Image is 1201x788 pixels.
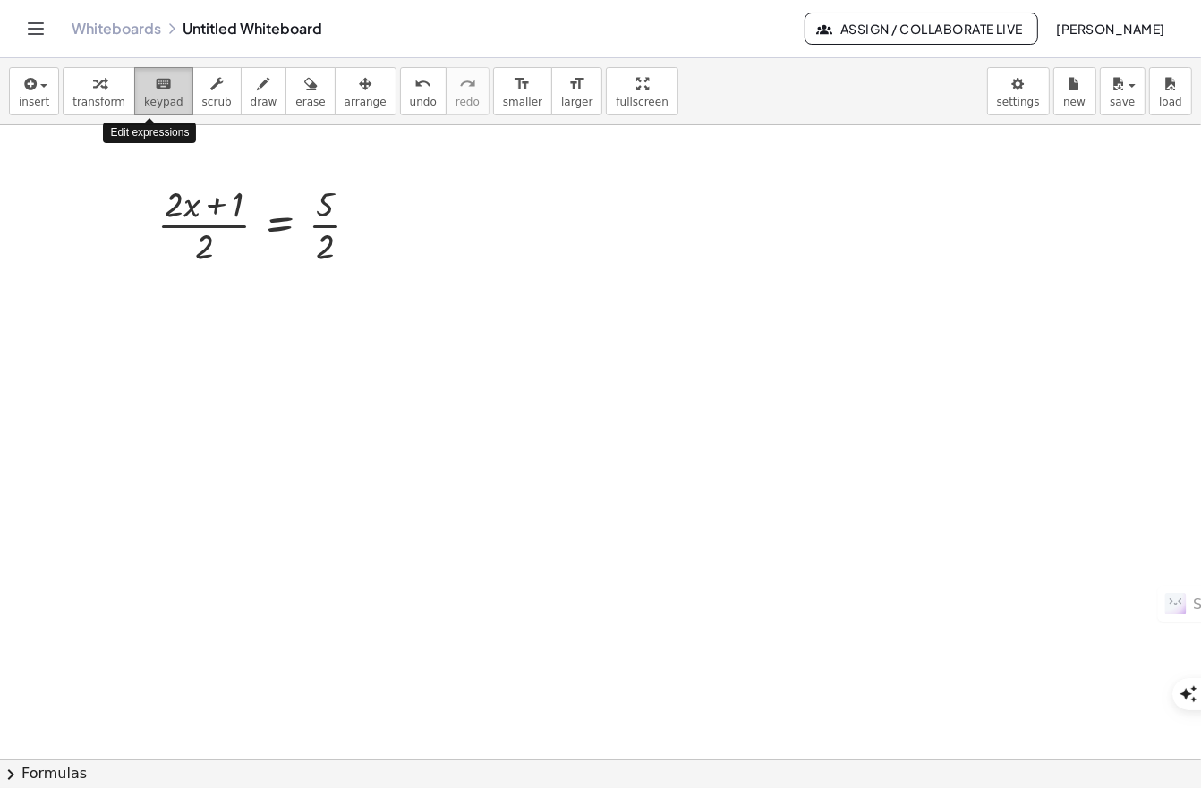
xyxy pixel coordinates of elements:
[400,67,447,115] button: undoundo
[9,67,59,115] button: insert
[285,67,335,115] button: erase
[1159,96,1182,108] span: load
[456,96,480,108] span: redo
[414,73,431,95] i: undo
[616,96,668,108] span: fullscreen
[1063,96,1086,108] span: new
[134,67,193,115] button: keyboardkeypad
[251,96,277,108] span: draw
[561,96,592,108] span: larger
[987,67,1050,115] button: settings
[503,96,542,108] span: smaller
[345,96,387,108] span: arrange
[241,67,287,115] button: draw
[295,96,325,108] span: erase
[568,73,585,95] i: format_size
[63,67,135,115] button: transform
[155,73,172,95] i: keyboard
[19,96,49,108] span: insert
[446,67,490,115] button: redoredo
[103,123,196,143] div: Edit expressions
[493,67,552,115] button: format_sizesmaller
[21,14,50,43] button: Toggle navigation
[805,13,1038,45] button: Assign / Collaborate Live
[459,73,476,95] i: redo
[551,67,602,115] button: format_sizelarger
[606,67,677,115] button: fullscreen
[410,96,437,108] span: undo
[144,96,183,108] span: keypad
[1053,67,1096,115] button: new
[514,73,531,95] i: format_size
[1149,67,1192,115] button: load
[1056,21,1165,37] span: [PERSON_NAME]
[1100,67,1146,115] button: save
[72,20,161,38] a: Whiteboards
[1110,96,1135,108] span: save
[820,21,1023,37] span: Assign / Collaborate Live
[192,67,242,115] button: scrub
[335,67,396,115] button: arrange
[72,96,125,108] span: transform
[202,96,232,108] span: scrub
[1042,13,1180,45] button: [PERSON_NAME]
[997,96,1040,108] span: settings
